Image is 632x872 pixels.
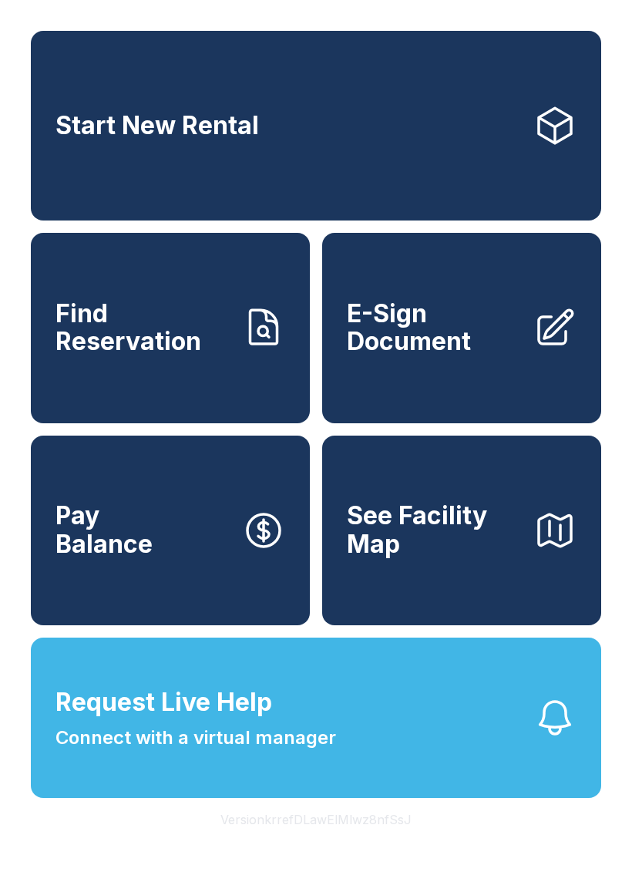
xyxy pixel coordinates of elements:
span: Find Reservation [55,300,230,356]
span: E-Sign Document [347,300,521,356]
span: Start New Rental [55,112,259,140]
span: Pay Balance [55,502,153,558]
button: Request Live HelpConnect with a virtual manager [31,638,601,798]
span: See Facility Map [347,502,521,558]
span: Request Live Help [55,684,272,721]
a: Start New Rental [31,31,601,221]
a: Find Reservation [31,233,310,423]
button: See Facility Map [322,436,601,625]
button: VersionkrrefDLawElMlwz8nfSsJ [208,798,424,841]
button: PayBalance [31,436,310,625]
a: E-Sign Document [322,233,601,423]
span: Connect with a virtual manager [55,724,336,752]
